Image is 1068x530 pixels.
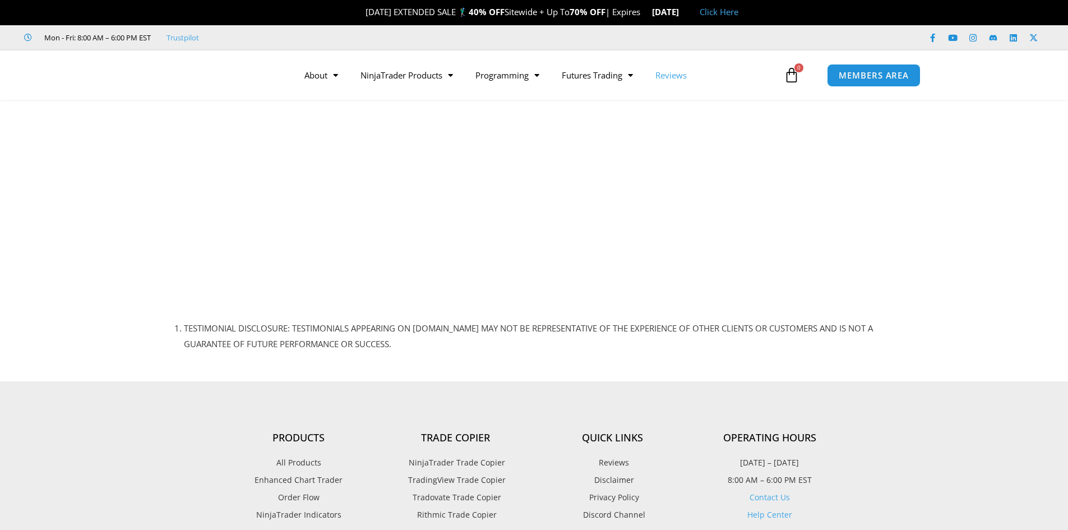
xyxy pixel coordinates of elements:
[405,473,506,487] span: TradingView Trade Copier
[220,432,377,444] h4: Products
[534,432,691,444] h4: Quick Links
[750,492,790,503] a: Contact Us
[377,473,534,487] a: TradingView Trade Copier
[354,6,652,17] span: [DATE] EXTENDED SALE 🏌️‍♂️ Sitewide + Up To | Expires
[691,473,848,487] p: 8:00 AM – 6:00 PM EST
[469,6,505,17] strong: 40% OFF
[691,432,848,444] h4: Operating Hours
[132,55,253,95] img: LogoAI | Affordable Indicators – NinjaTrader
[644,62,698,88] a: Reviews
[293,62,781,88] nav: Menu
[691,455,848,470] p: [DATE] – [DATE]
[377,432,534,444] h4: Trade Copier
[551,62,644,88] a: Futures Trading
[406,455,505,470] span: NinjaTrader Trade Copier
[534,508,691,522] a: Discord Channel
[256,508,341,522] span: NinjaTrader Indicators
[184,321,910,352] li: TESTIMONIAL DISCLOSURE: TESTIMONIALS APPEARING ON [DOMAIN_NAME] MAY NOT BE REPRESENTATIVE OF THE ...
[377,490,534,505] a: Tradovate Trade Copier
[41,31,151,44] span: Mon - Fri: 8:00 AM – 6:00 PM EST
[794,63,803,72] span: 0
[700,6,738,17] a: Click Here
[641,8,649,16] img: ⌛
[410,490,501,505] span: Tradovate Trade Copier
[596,455,629,470] span: Reviews
[377,455,534,470] a: NinjaTrader Trade Copier
[220,473,377,487] a: Enhanced Chart Trader
[591,473,634,487] span: Disclaimer
[534,455,691,470] a: Reviews
[839,71,909,80] span: MEMBERS AREA
[767,59,816,91] a: 0
[534,490,691,505] a: Privacy Policy
[293,62,349,88] a: About
[414,508,497,522] span: Rithmic Trade Copier
[357,8,365,16] img: 🎉
[220,490,377,505] a: Order Flow
[464,62,551,88] a: Programming
[349,62,464,88] a: NinjaTrader Products
[278,490,320,505] span: Order Flow
[220,455,377,470] a: All Products
[167,31,199,44] a: Trustpilot
[276,455,321,470] span: All Products
[827,64,921,87] a: MEMBERS AREA
[679,8,688,16] img: 🏭
[747,509,792,520] a: Help Center
[534,473,691,487] a: Disclaimer
[586,490,639,505] span: Privacy Policy
[652,6,688,17] strong: [DATE]
[570,6,605,17] strong: 70% OFF
[377,508,534,522] a: Rithmic Trade Copier
[255,473,343,487] span: Enhanced Chart Trader
[580,508,645,522] span: Discord Channel
[220,508,377,522] a: NinjaTrader Indicators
